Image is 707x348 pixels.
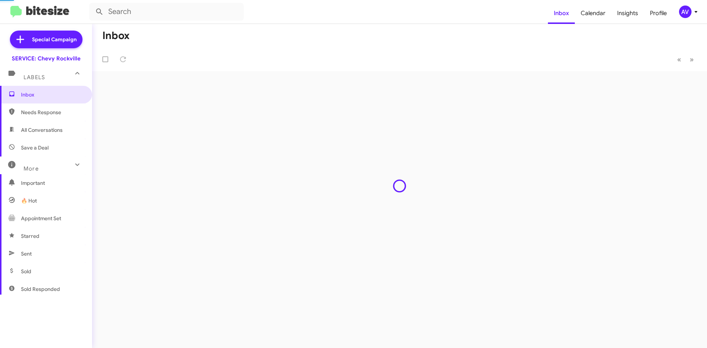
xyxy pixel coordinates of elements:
[21,285,60,293] span: Sold Responded
[21,215,61,222] span: Appointment Set
[548,3,575,24] a: Inbox
[673,6,699,18] button: AV
[690,55,694,64] span: »
[21,179,84,187] span: Important
[21,109,84,116] span: Needs Response
[679,6,692,18] div: AV
[89,3,244,21] input: Search
[24,165,39,172] span: More
[677,55,681,64] span: «
[10,31,82,48] a: Special Campaign
[21,268,31,275] span: Sold
[673,52,698,67] nav: Page navigation example
[21,232,39,240] span: Starred
[24,74,45,81] span: Labels
[611,3,644,24] a: Insights
[575,3,611,24] a: Calendar
[685,52,698,67] button: Next
[21,197,37,204] span: 🔥 Hot
[673,52,686,67] button: Previous
[32,36,77,43] span: Special Campaign
[12,55,81,62] div: SERVICE: Chevy Rockville
[21,250,32,257] span: Sent
[21,144,49,151] span: Save a Deal
[21,91,84,98] span: Inbox
[21,126,63,134] span: All Conversations
[644,3,673,24] a: Profile
[102,30,130,42] h1: Inbox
